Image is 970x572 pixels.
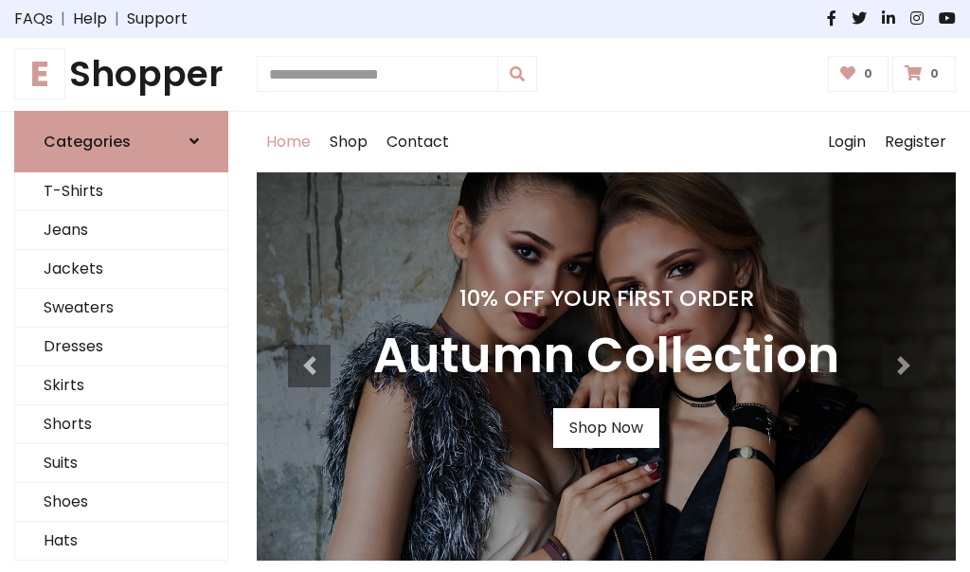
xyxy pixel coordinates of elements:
[373,285,839,312] h4: 10% Off Your First Order
[15,405,227,444] a: Shorts
[373,327,839,385] h3: Autumn Collection
[127,8,188,30] a: Support
[553,408,659,448] a: Shop Now
[53,8,73,30] span: |
[15,211,227,250] a: Jeans
[320,112,377,172] a: Shop
[859,65,877,82] span: 0
[15,522,227,561] a: Hats
[14,53,228,96] h1: Shopper
[818,112,875,172] a: Login
[257,112,320,172] a: Home
[14,48,65,99] span: E
[14,111,228,172] a: Categories
[44,133,131,151] h6: Categories
[73,8,107,30] a: Help
[15,444,227,483] a: Suits
[107,8,127,30] span: |
[15,366,227,405] a: Skirts
[925,65,943,82] span: 0
[14,8,53,30] a: FAQs
[15,328,227,366] a: Dresses
[828,56,889,92] a: 0
[15,250,227,289] a: Jackets
[15,172,227,211] a: T-Shirts
[15,483,227,522] a: Shoes
[15,289,227,328] a: Sweaters
[892,56,956,92] a: 0
[14,53,228,96] a: EShopper
[377,112,458,172] a: Contact
[875,112,956,172] a: Register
